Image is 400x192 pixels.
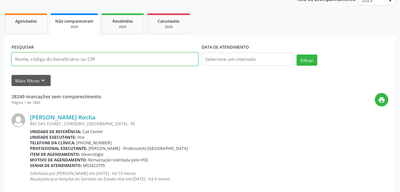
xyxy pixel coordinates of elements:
a: [PERSON_NAME] Rocha [30,113,95,121]
div: 2025 [106,24,139,29]
i: print [378,96,386,104]
img: img [12,113,25,127]
button: print [375,93,388,107]
i: keyboard_arrow_down [40,77,47,84]
b: Unidade de referência: [30,129,81,134]
b: Item de agendamento: [30,152,80,157]
button: Mais filtroskeyboard_arrow_down [12,75,51,86]
div: 2025 [152,24,185,29]
p: Solicitado por [PERSON_NAME] em [DATE] - há 10 meses Atualizado por Hospital do Servidor do Estad... [30,171,388,182]
span: Call Center [83,129,103,134]
b: Telefone da clínica: [30,140,75,146]
b: Unidade executante: [30,134,76,140]
span: Remarcação solicitada pelo HSE. [88,157,149,163]
b: Profissional executante: [30,146,87,151]
span: [PHONE_NUMBER] [77,140,112,146]
span: Hse [78,134,85,140]
span: [PERSON_NAME] - Professor(A) [GEOGRAPHIC_DATA] [89,146,188,151]
button: Filtrar [297,55,317,66]
input: Nome, código do beneficiário ou CPF [12,53,198,66]
span: Cancelados [158,18,180,24]
label: DATA DE ATENDIMENTO [202,42,249,53]
div: Página 1 de 1883 [12,100,101,106]
b: Senha de atendimento: [30,163,82,168]
label: PESQUISAR [12,42,34,53]
b: Motivo de agendamento: [30,157,87,163]
div: RIO DAS FLORES , CORDEIRO, [GEOGRAPHIC_DATA] - PE [30,121,388,127]
div: 2025 [55,24,93,29]
span: Ginecologia [82,152,104,157]
span: Não compareceram [55,18,93,24]
input: Selecione um intervalo [202,53,293,66]
span: Agendados [15,18,37,24]
span: M02423705 [83,163,105,168]
span: Resolvidos [113,18,133,24]
strong: 28240 marcações sem comparecimento [12,93,101,100]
